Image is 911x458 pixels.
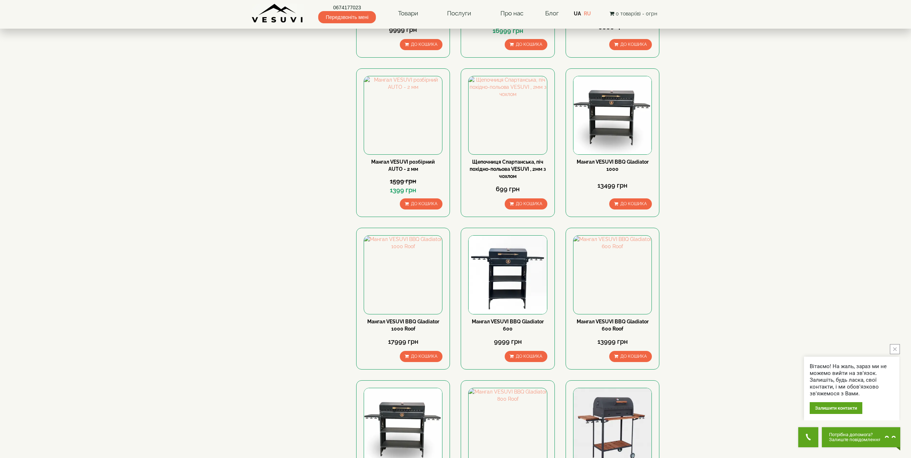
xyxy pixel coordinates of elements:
[469,76,547,154] img: Щепочниця Спартанська, піч похідно-польова VESUVI , 2мм з чохлом
[545,10,559,17] a: Блог
[364,76,442,154] img: Мангал VESUVI розбірний AUTO - 2 мм
[609,351,652,362] button: До кошика
[252,4,304,23] img: Завод VESUVI
[574,11,581,16] a: UA
[573,236,651,314] img: Мангал VESUVI BBQ Gladiator 600 Roof
[810,402,862,414] div: Залишити контакти
[400,351,442,362] button: До кошика
[364,337,442,346] div: 17999 грн
[620,354,647,359] span: До кошика
[516,354,542,359] span: До кошика
[607,10,659,18] button: 0 товар(ів) - 0грн
[505,39,547,50] button: До кошика
[516,42,542,47] span: До кошика
[620,201,647,206] span: До кошика
[468,337,547,346] div: 9999 грн
[318,4,376,11] a: 0674177023
[371,159,435,172] a: Мангал VESUVI розбірний AUTO - 2 мм
[400,39,442,50] button: До кошика
[573,337,652,346] div: 13999 грн
[468,184,547,194] div: 699 грн
[400,198,442,209] button: До кошика
[411,201,437,206] span: До кошика
[505,198,547,209] button: До кошика
[810,363,894,397] div: Вітаємо! На жаль, зараз ми не можемо вийти на зв'язок. Залишіть, будь ласка, свої контакти, і ми ...
[318,11,376,23] span: Передзвоніть мені
[470,159,546,179] a: Щепочниця Спартанська, піч похідно-польова VESUVI , 2мм з чохлом
[829,432,881,437] span: Потрібна допомога?
[364,185,442,195] div: 1399 грн
[469,236,547,314] img: Мангал VESUVI BBQ Gladiator 600
[391,5,425,22] a: Товари
[609,39,652,50] button: До кошика
[890,344,900,354] button: close button
[364,177,442,186] div: 1599 грн
[411,354,437,359] span: До кошика
[822,427,900,447] button: Chat button
[609,198,652,209] button: До кошика
[493,5,530,22] a: Про нас
[516,201,542,206] span: До кошика
[577,159,649,172] a: Мангал VESUVI BBQ Gladiator 1000
[616,11,657,16] span: 0 товар(ів) - 0грн
[364,25,442,34] div: 9999 грн
[577,319,649,332] a: Мангал VESUVI BBQ Gladiator 600 Roof
[620,42,647,47] span: До кошика
[364,236,442,314] img: Мангал VESUVI BBQ Gladiator 1000 Roof
[472,319,544,332] a: Мангал VESUVI BBQ Gladiator 600
[440,5,478,22] a: Послуги
[411,42,437,47] span: До кошика
[573,76,651,154] img: Мангал VESUVI BBQ Gladiator 1000
[829,437,881,442] span: Залиште повідомлення
[468,26,547,35] div: 16999 грн
[505,351,547,362] button: До кошика
[584,11,591,16] a: RU
[367,319,439,332] a: Мангал VESUVI BBQ Gladiator 1000 Roof
[573,181,652,190] div: 13499 грн
[798,427,818,447] button: Get Call button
